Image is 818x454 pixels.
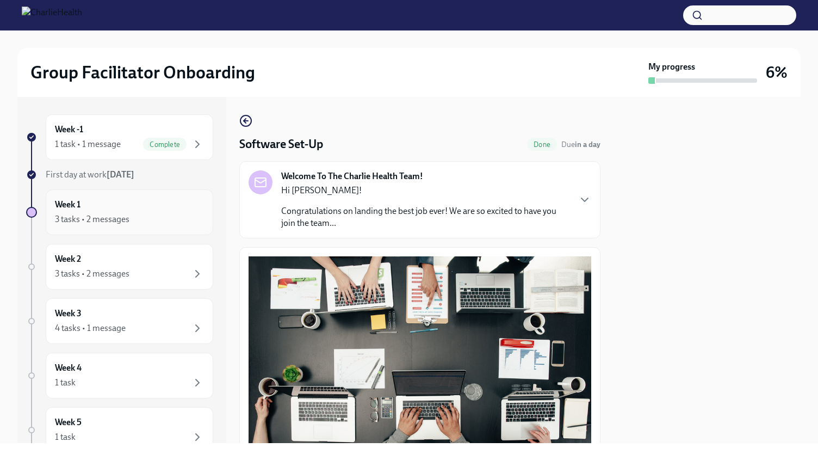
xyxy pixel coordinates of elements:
[55,362,82,374] h6: Week 4
[55,322,126,334] div: 4 tasks • 1 message
[561,140,600,149] span: Due
[281,205,569,229] p: Congratulations on landing the best job ever! We are so excited to have you join the team...
[26,169,213,181] a: First day at work[DATE]
[281,170,423,182] strong: Welcome To The Charlie Health Team!
[55,253,81,265] h6: Week 2
[648,61,695,73] strong: My progress
[26,244,213,290] a: Week 23 tasks • 2 messages
[55,308,82,320] h6: Week 3
[239,136,323,152] h4: Software Set-Up
[26,353,213,398] a: Week 41 task
[55,416,82,428] h6: Week 5
[55,377,76,389] div: 1 task
[766,63,788,82] h3: 6%
[55,124,83,136] h6: Week -1
[55,213,129,225] div: 3 tasks • 2 messages
[26,298,213,344] a: Week 34 tasks • 1 message
[26,407,213,453] a: Week 51 task
[46,169,134,180] span: First day at work
[575,140,600,149] strong: in a day
[55,268,129,280] div: 3 tasks • 2 messages
[55,199,80,211] h6: Week 1
[26,114,213,160] a: Week -11 task • 1 messageComplete
[281,185,569,197] p: Hi [PERSON_NAME]!
[30,62,255,83] h2: Group Facilitator Onboarding
[55,138,121,150] div: 1 task • 1 message
[143,140,187,149] span: Complete
[561,139,600,150] span: August 19th, 2025 10:00
[527,140,557,149] span: Done
[55,431,76,443] div: 1 task
[22,7,82,24] img: CharlieHealth
[26,189,213,235] a: Week 13 tasks • 2 messages
[107,169,134,180] strong: [DATE]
